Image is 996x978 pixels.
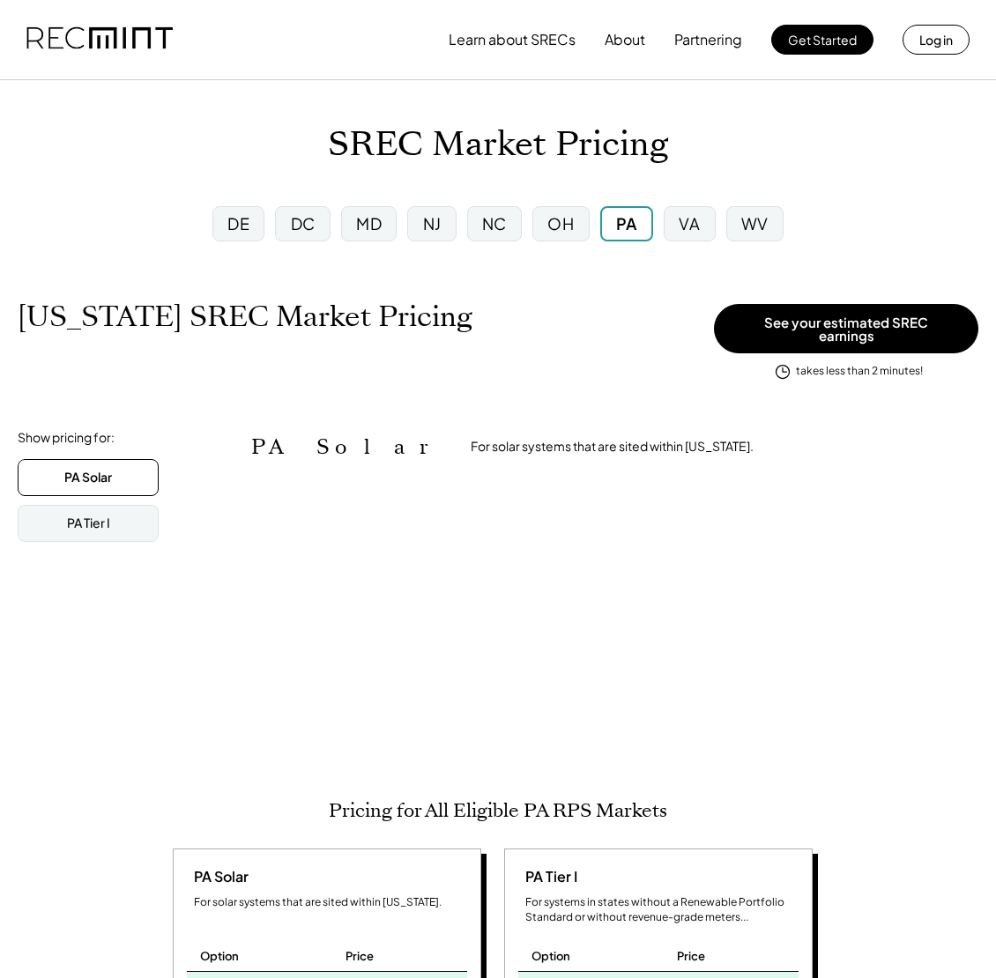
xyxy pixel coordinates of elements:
div: For solar systems that are sited within [US_STATE]. [194,895,467,910]
div: WV [741,212,769,234]
div: OH [547,212,574,234]
button: Get Started [771,25,873,55]
div: NJ [423,212,442,234]
div: For solar systems that are sited within [US_STATE]. [471,438,754,456]
button: Learn about SRECs [449,22,576,57]
div: PA Solar [64,469,112,486]
div: PA Solar [187,867,249,886]
h1: [US_STATE] SREC Market Pricing [18,300,472,334]
div: PA Tier I [518,867,577,886]
div: DC [291,212,316,234]
div: Option [531,948,570,964]
button: Partnering [674,22,742,57]
div: Show pricing for: [18,429,115,447]
div: MD [356,212,382,234]
img: recmint-logotype%403x.png [26,10,173,70]
div: Price [677,948,705,964]
div: NC [482,212,507,234]
div: For systems in states without a Renewable Portfolio Standard or without revenue-grade meters... [525,895,799,925]
div: Option [200,948,239,964]
div: PA Tier I [67,515,110,532]
button: Log in [903,25,970,55]
div: takes less than 2 minutes! [796,364,923,379]
div: PA [616,212,637,234]
h2: PA Solar [251,434,444,460]
h1: SREC Market Pricing [328,124,668,166]
div: VA [679,212,700,234]
div: DE [227,212,249,234]
div: Price [346,948,374,964]
h2: Pricing for All Eligible PA RPS Markets [329,799,667,822]
button: See your estimated SREC earnings [714,304,978,353]
button: About [605,22,645,57]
